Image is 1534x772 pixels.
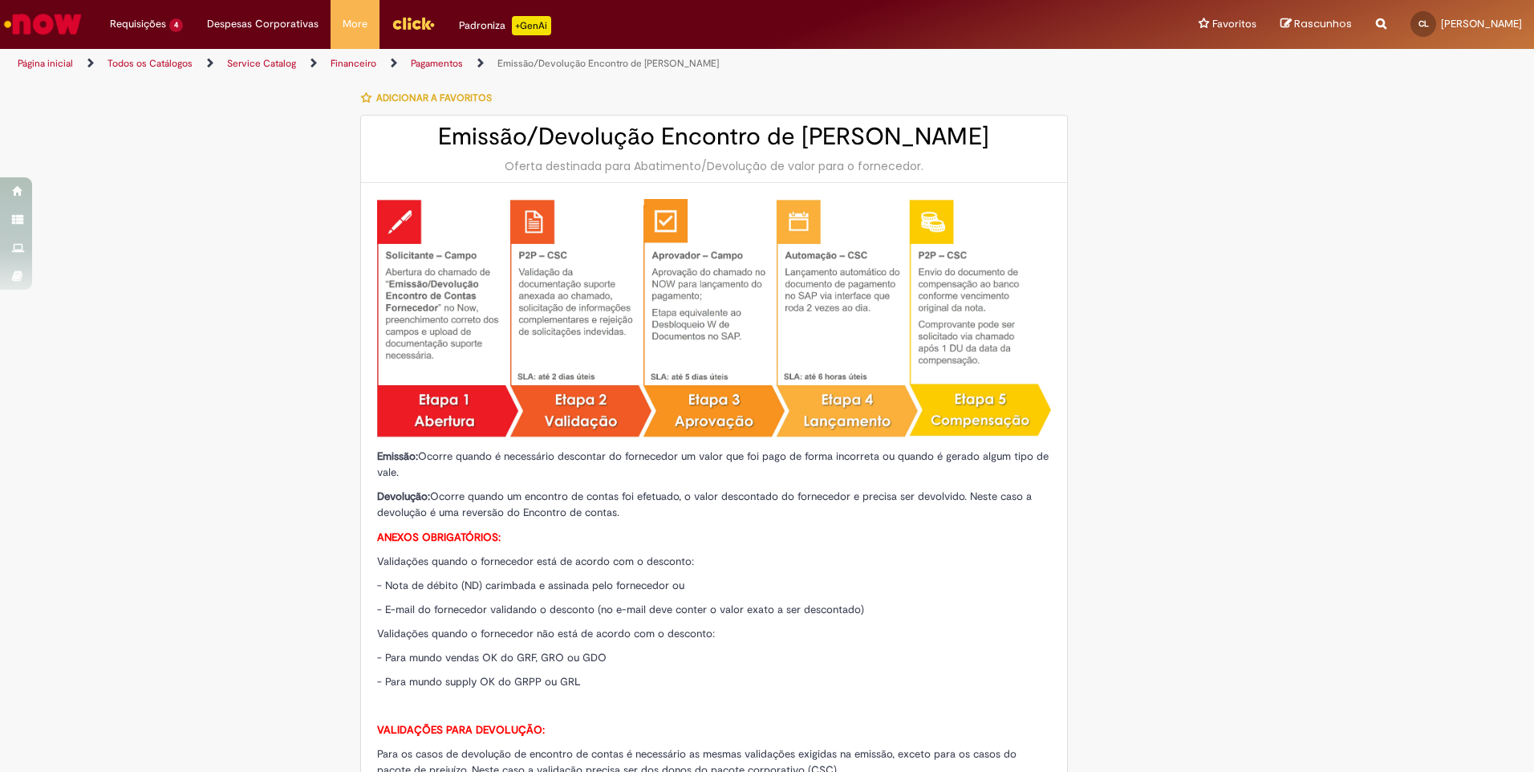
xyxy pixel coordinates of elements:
[227,57,296,70] a: Service Catalog
[377,490,1032,519] span: Ocorre quando um encontro de contas foi efetuado, o valor descontado do fornecedor e precisa ser ...
[377,530,501,544] strong: ANEXOS OBRIGATÓRIOS:
[377,158,1051,174] div: Oferta destinada para Abatimento/Devolução de valor para o fornecedor.
[377,579,684,592] span: - Nota de débito (ND) carimbada e assinada pelo fornecedor ou
[377,124,1051,150] h2: Emissão/Devolução Encontro de [PERSON_NAME]
[512,16,551,35] p: +GenAi
[1280,17,1352,32] a: Rascunhos
[377,651,607,664] span: - Para mundo vendas OK do GRF, GRO ou GDO
[1294,16,1352,31] span: Rascunhos
[392,11,435,35] img: click_logo_yellow_360x200.png
[377,449,418,463] strong: Emissão:
[207,16,319,32] span: Despesas Corporativas
[169,18,183,32] span: 4
[12,49,1011,79] ul: Trilhas de página
[1441,17,1522,30] span: [PERSON_NAME]
[360,81,501,115] button: Adicionar a Favoritos
[377,555,694,568] span: Validações quando o fornecedor está de acordo com o desconto:
[377,603,864,616] span: - E-mail do fornecedor validando o desconto (no e-mail deve conter o valor exato a ser descontado)
[377,723,545,737] strong: VALIDAÇÕES PARA DEVOLUÇÃO:
[331,57,376,70] a: Financeiro
[377,490,430,503] strong: Devolução:
[2,8,84,40] img: ServiceNow
[1418,18,1429,29] span: CL
[376,91,492,104] span: Adicionar a Favoritos
[377,627,715,640] span: Validações quando o fornecedor não está de acordo com o desconto:
[377,675,581,689] span: - Para mundo supply OK do GRPP ou GRL
[377,449,1049,479] span: Ocorre quando é necessário descontar do fornecedor um valor que foi pago de forma incorreta ou qu...
[343,16,367,32] span: More
[459,16,551,35] div: Padroniza
[110,16,166,32] span: Requisições
[108,57,193,70] a: Todos os Catálogos
[1212,16,1256,32] span: Favoritos
[497,57,719,70] a: Emissão/Devolução Encontro de [PERSON_NAME]
[18,57,73,70] a: Página inicial
[411,57,463,70] a: Pagamentos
